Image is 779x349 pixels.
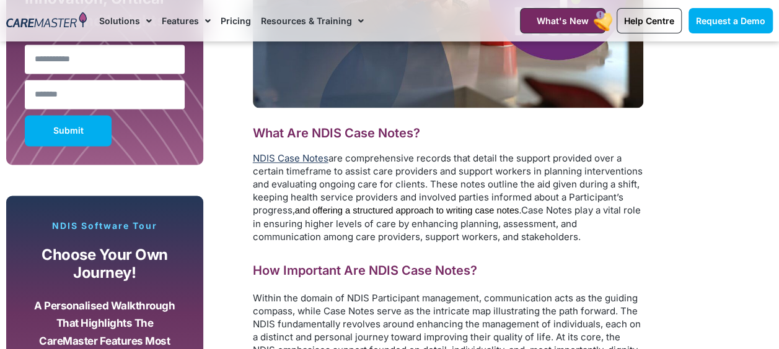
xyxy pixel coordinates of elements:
a: Help Centre [617,8,682,33]
h2: How Important Are NDIS Case Notes? [253,262,643,278]
img: CareMaster Logo [6,12,87,30]
span: Help Centre [624,15,674,26]
a: NDIS Case Notes [253,152,328,164]
span: Submit [53,127,84,134]
span: Request a Demo [696,15,765,26]
a: Request a Demo [689,8,773,33]
p: Choose your own journey! [28,246,182,282]
p: NDIS Software Tour [19,220,191,231]
span: and offering a structured approach to writing case notes. [295,205,522,215]
span: What's New [537,15,589,26]
p: are comprehensive records that detail the support provided over a certain timeframe to assist car... [253,152,643,243]
a: What's New [520,8,605,33]
h3: What Are NDIS Case Notes? [253,125,643,142]
button: Submit [25,115,112,146]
